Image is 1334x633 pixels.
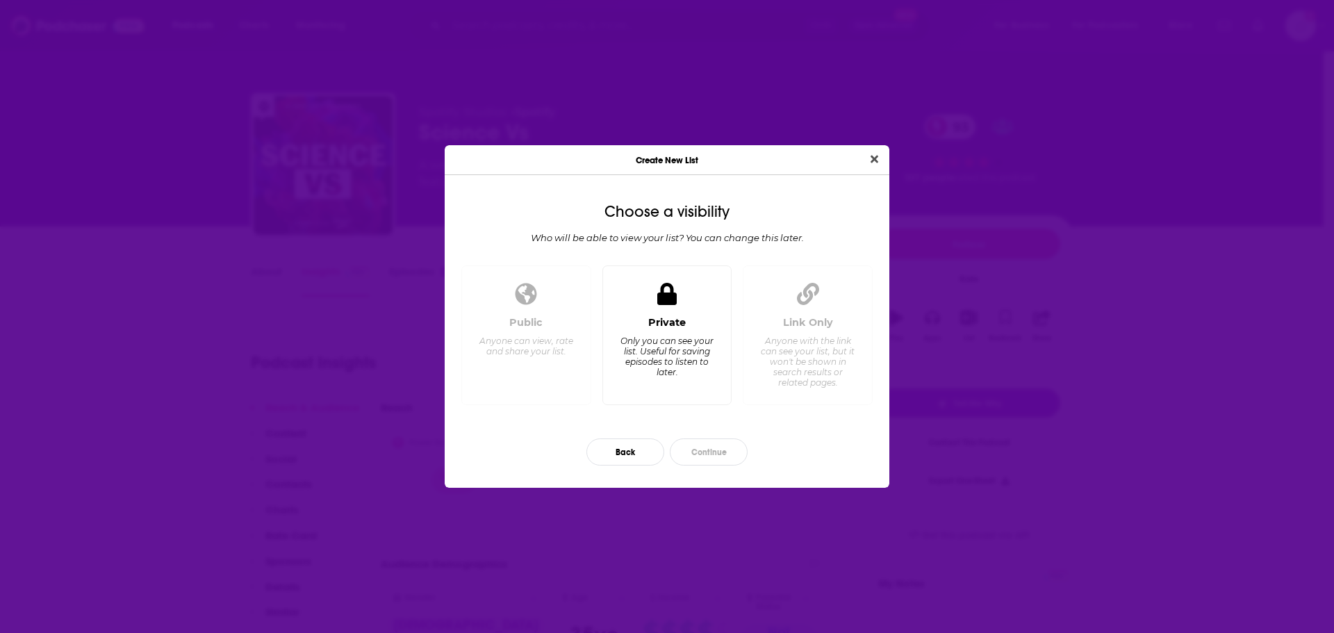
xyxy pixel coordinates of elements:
[865,151,884,168] button: Close
[586,438,664,466] button: Back
[456,203,878,221] div: Choose a visibility
[648,316,686,329] div: Private
[445,145,889,175] div: Create New List
[509,316,543,329] div: Public
[760,336,855,388] div: Anyone with the link can see your list, but it won't be shown in search results or related pages.
[619,336,714,377] div: Only you can see your list. Useful for saving episodes to listen to later.
[456,232,878,243] div: Who will be able to view your list? You can change this later.
[670,438,748,466] button: Continue
[783,316,833,329] div: Link Only
[479,336,574,356] div: Anyone can view, rate and share your list.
